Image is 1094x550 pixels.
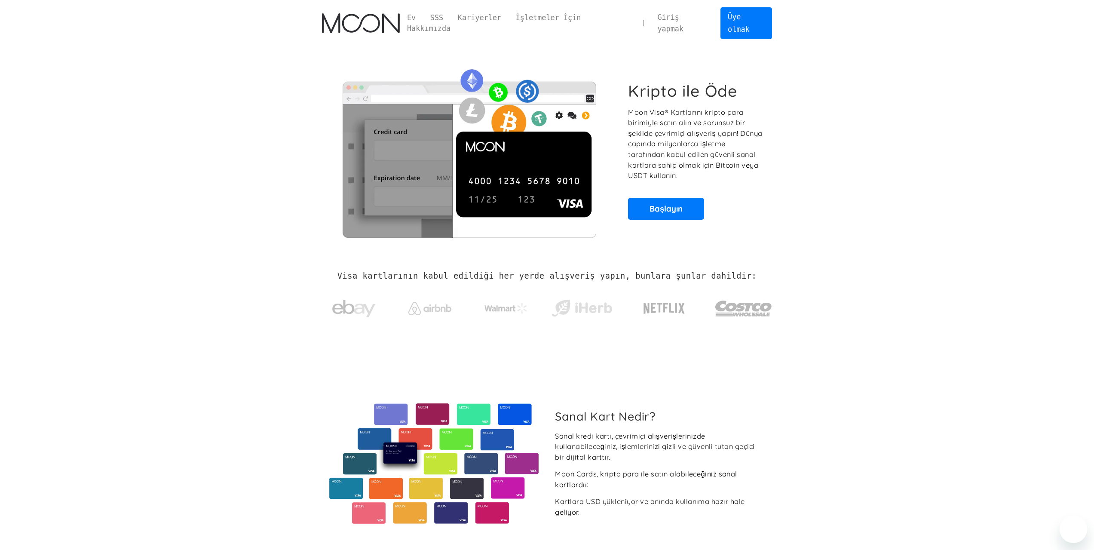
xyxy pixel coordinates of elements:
[458,13,501,22] font: Kariyerler
[555,497,745,516] font: Kartlara USD yükleniyor ve anında kullanıma hazır hale geliyor.
[408,302,451,315] img: Airbnb
[474,295,538,318] a: Walmart
[322,13,400,33] img: Ay Logosu
[715,292,772,325] img: Costco
[398,293,462,320] a: Airbnb
[430,13,443,22] font: SSS
[322,286,386,326] a: ebay
[322,63,616,238] img: Moon Cards, kripto paranızı Visa'nın kabul edildiği her yerde harcamanıza olanak tanır.
[555,470,737,489] font: Moon Cards, kripto para ile satın alabileceğiniz sanal kartlardır.
[728,12,750,34] font: Üye olmak
[423,12,450,23] a: SSS
[628,108,762,180] font: Moon Visa® Kartlarını kripto para birimiyle satın alın ve sorunsuz bir şekilde çevrimiçi alışveri...
[328,403,540,524] img: Moon'dan sanal kartlar
[720,7,772,39] a: Üye olmak
[407,13,416,22] font: Ev
[628,198,704,219] a: Başlayın
[516,13,581,22] font: İşletmeler İçin
[322,13,400,33] a: Ev
[509,12,588,23] a: İşletmeler İçin
[650,203,683,214] font: Başlayın
[643,298,686,319] img: Netflix
[555,432,754,461] font: Sanal kredi kartı, çevrimiçi alışverişlerinizde kullanabileceğiniz, işlemlerinizi gizli ve güvenl...
[550,297,614,320] img: iHerb
[628,81,737,101] font: Kripto ile Öde
[407,24,450,33] font: Hakkımızda
[484,303,527,313] img: Walmart
[400,12,423,23] a: Ev
[715,284,772,329] a: Costco
[332,295,375,322] img: ebay
[450,12,509,23] a: Kariyerler
[1060,516,1087,543] iframe: Mesajlaşma penceresini başlatma düğmesi
[337,271,757,280] font: Visa kartlarının kabul edildiği her yerde alışveriş yapın, bunlara şunlar dahildir:
[400,23,458,34] a: Hakkımızda
[626,289,703,323] a: Netflix
[657,13,683,33] font: Giriş yapmak
[555,409,656,424] font: Sanal Kart Nedir?
[650,8,714,38] a: Giriş yapmak
[550,289,614,324] a: iHerb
